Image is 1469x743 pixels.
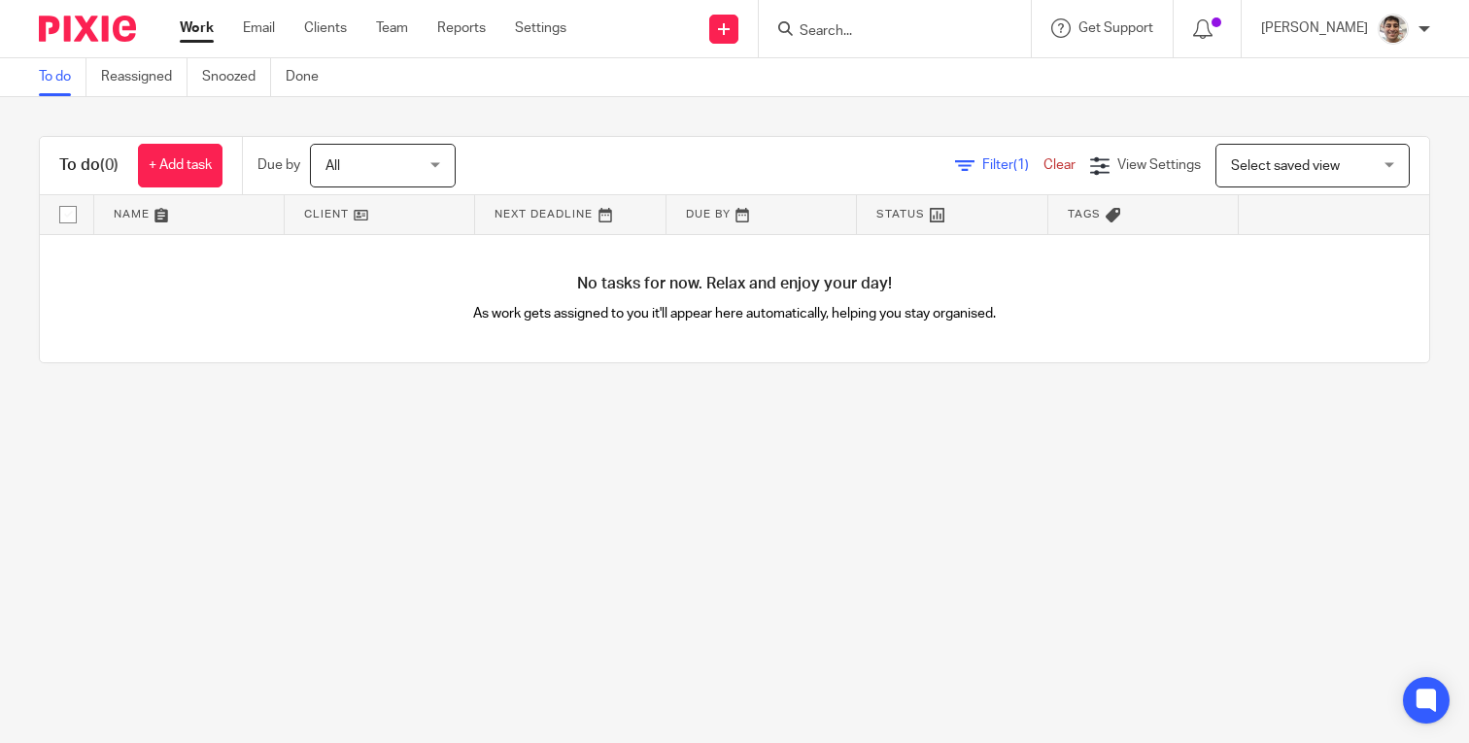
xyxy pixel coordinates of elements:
[437,18,486,38] a: Reports
[982,158,1043,172] span: Filter
[59,155,119,176] h1: To do
[1078,21,1153,35] span: Get Support
[39,16,136,42] img: Pixie
[304,18,347,38] a: Clients
[101,58,188,96] a: Reassigned
[1378,14,1409,45] img: PXL_20240409_141816916.jpg
[1261,18,1368,38] p: [PERSON_NAME]
[1117,158,1201,172] span: View Settings
[325,159,340,173] span: All
[180,18,214,38] a: Work
[202,58,271,96] a: Snoozed
[798,23,973,41] input: Search
[515,18,566,38] a: Settings
[388,304,1082,323] p: As work gets assigned to you it'll appear here automatically, helping you stay organised.
[1043,158,1076,172] a: Clear
[1231,159,1340,173] span: Select saved view
[243,18,275,38] a: Email
[138,144,222,187] a: + Add task
[100,157,119,173] span: (0)
[376,18,408,38] a: Team
[1068,209,1101,220] span: Tags
[257,155,300,175] p: Due by
[286,58,333,96] a: Done
[1013,158,1029,172] span: (1)
[39,58,86,96] a: To do
[40,274,1429,294] h4: No tasks for now. Relax and enjoy your day!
